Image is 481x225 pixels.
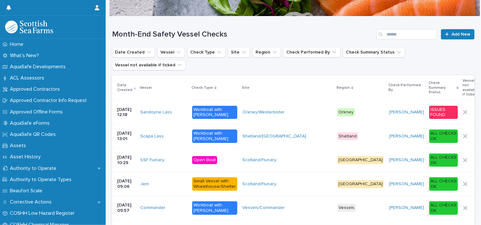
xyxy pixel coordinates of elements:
[7,53,44,59] p: What's New?
[7,41,29,47] p: Home
[337,180,384,188] div: [GEOGRAPHIC_DATA]
[7,154,46,160] p: Asset History
[140,134,164,139] a: Scapa Lass
[389,134,424,139] a: [PERSON_NAME]
[242,181,276,187] a: Scotland/Fiunary
[389,205,424,211] a: [PERSON_NAME]
[7,210,80,216] p: COSHH Low Hazard Register
[140,84,152,91] p: Vessel
[117,107,135,118] p: [DATE] 12:18
[337,132,358,140] div: Shetland
[192,201,237,215] div: Workboat with [PERSON_NAME]
[117,203,135,213] p: [DATE] 09:57
[187,47,225,57] button: Check Type
[376,29,437,39] input: Search
[337,156,384,164] div: [GEOGRAPHIC_DATA]
[192,106,237,119] div: Workboat with [PERSON_NAME]
[140,181,149,187] a: Jem
[192,84,213,91] p: Check Type
[5,21,53,33] img: bPIBxiqnSb2ggTQWdOVV
[7,109,68,115] p: Approved Offline Forms
[158,47,185,57] button: Vessel
[192,177,237,191] div: Small Vessel with Wheelhouse/Shelter
[429,129,458,143] div: ALL CHECKS OK
[192,156,217,164] div: Open Boat
[117,82,132,94] p: Date Created
[7,131,61,137] p: AquaSafe QR Codes
[228,47,250,57] button: Site
[389,110,424,115] a: [PERSON_NAME]
[112,30,374,39] h1: Month-End Safety Vessel Checks
[7,75,49,81] p: ACL Assessors
[242,205,285,211] a: Vessels/Commander
[242,157,276,163] a: Scotland/Fiunary
[140,205,166,211] a: Commander
[429,154,458,167] div: ALL CHECKS OK
[192,129,237,143] div: Workboat with [PERSON_NAME]
[388,82,425,94] p: Check Performed By
[112,60,186,70] button: Vessel not available if ticked
[140,110,172,115] a: Sandoyne Lass
[117,131,135,142] p: [DATE] 13:01
[117,179,135,189] p: [DATE] 09:06
[343,47,405,57] button: Check Summary Status
[253,47,281,57] button: Region
[337,204,356,212] div: Vessels
[242,134,306,139] a: Shetland/[GEOGRAPHIC_DATA]
[242,84,249,91] p: Site
[389,181,424,187] a: [PERSON_NAME]
[389,157,424,163] a: [PERSON_NAME]
[429,201,458,215] div: ALL CHECKS OK
[7,120,55,126] p: AquaSafe eForms
[452,32,470,37] span: Add New
[429,177,458,191] div: ALL CHECKS OK
[429,106,458,119] div: ISSUES FOUND
[337,84,350,91] p: Region
[337,108,355,116] div: Orkney
[7,165,61,171] p: Authority to Operate
[428,79,455,96] p: Check Summary Status
[283,47,340,57] button: Check Performed By
[117,155,135,166] p: [DATE] 10:29
[112,47,155,57] button: Date Created
[7,177,77,183] p: Authority to Operate Types
[441,29,475,39] a: Add New
[7,86,65,92] p: Approved Contractors
[7,199,57,205] p: Corrective Actions
[7,97,92,104] p: Approved Contractor Info Request
[7,143,31,149] p: Assets
[140,157,164,163] a: SSF Fuinary
[7,188,47,194] p: Beaufort Scale
[242,110,285,115] a: Orkney/Westerbister
[462,77,479,98] p: Vessel not available if ticked
[7,64,71,70] p: AquaSafe Developments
